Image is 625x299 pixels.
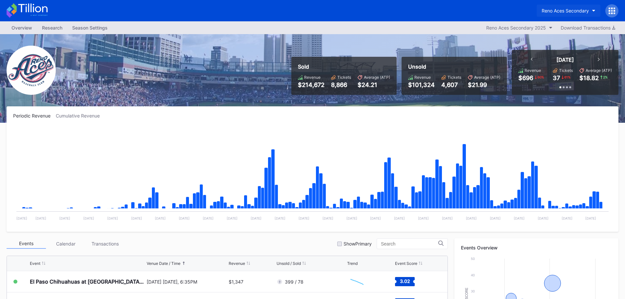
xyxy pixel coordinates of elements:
[35,216,46,220] text: [DATE]
[83,216,94,220] text: [DATE]
[285,279,303,285] div: 399 / 78
[147,279,227,285] div: [DATE] [DATE], 6:35PM
[394,216,405,220] text: [DATE]
[323,216,333,220] text: [DATE]
[395,261,417,266] div: Event Score
[537,75,545,80] div: 60 %
[490,216,501,220] text: [DATE]
[562,216,573,220] text: [DATE]
[7,239,46,249] div: Events
[298,81,324,88] div: $214,672
[537,5,600,17] button: Reno Aces Secondary
[585,216,596,220] text: [DATE]
[227,216,238,220] text: [DATE]
[85,239,125,249] div: Transactions
[16,216,27,220] text: [DATE]
[466,216,477,220] text: [DATE]
[408,63,500,70] div: Unsold
[561,25,615,31] div: Download Transactions
[229,261,245,266] div: Revenue
[542,8,589,13] div: Reno Aces Secondary
[483,23,556,32] button: Reno Aces Secondary 2025
[299,216,309,220] text: [DATE]
[514,216,525,220] text: [DATE]
[579,75,599,81] div: $18.82
[46,239,85,249] div: Calendar
[370,216,381,220] text: [DATE]
[298,63,390,70] div: Sold
[7,46,56,95] img: RenoAces.png
[13,113,56,118] div: Periodic Revenue
[203,216,214,220] text: [DATE]
[602,75,608,80] div: 2 %
[381,241,438,246] input: Search
[344,241,372,246] div: Show Primary
[525,68,541,73] div: Revenue
[30,278,145,285] div: El Paso Chihuahuas at [GEOGRAPHIC_DATA] Aces
[418,216,429,220] text: [DATE]
[251,216,261,220] text: [DATE]
[131,216,142,220] text: [DATE]
[414,75,431,80] div: Revenue
[471,289,475,293] text: 30
[347,261,358,266] div: Trend
[586,68,612,73] div: Average (ATP)
[518,75,533,81] div: $696
[468,81,500,88] div: $21.99
[400,278,410,284] text: 3.02
[461,245,612,250] div: Events Overview
[155,216,166,220] text: [DATE]
[67,23,113,32] a: Season Settings
[13,127,612,225] svg: Chart title
[147,261,180,266] div: Venue Date / Time
[556,56,574,63] div: [DATE]
[474,75,500,80] div: Average (ATP)
[7,23,37,32] a: Overview
[538,216,549,220] text: [DATE]
[229,279,243,285] div: $1,347
[59,216,70,220] text: [DATE]
[331,81,351,88] div: 8,866
[364,75,390,80] div: Average (ATP)
[486,25,546,31] div: Reno Aces Secondary 2025
[277,261,301,266] div: Unsold / Sold
[559,68,573,73] div: Tickets
[337,75,351,80] div: Tickets
[346,216,357,220] text: [DATE]
[557,23,618,32] button: Download Transactions
[564,75,571,80] div: 61 %
[408,81,435,88] div: $101,324
[30,261,40,266] div: Event
[107,216,118,220] text: [DATE]
[448,75,461,80] div: Tickets
[56,113,105,118] div: Cumulative Revenue
[304,75,321,80] div: Revenue
[441,81,461,88] div: 4,607
[553,75,560,81] div: 37
[37,23,67,32] a: Research
[471,273,475,277] text: 40
[179,216,190,220] text: [DATE]
[275,216,285,220] text: [DATE]
[347,273,367,290] svg: Chart title
[442,216,453,220] text: [DATE]
[358,81,390,88] div: $24.21
[471,257,475,261] text: 50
